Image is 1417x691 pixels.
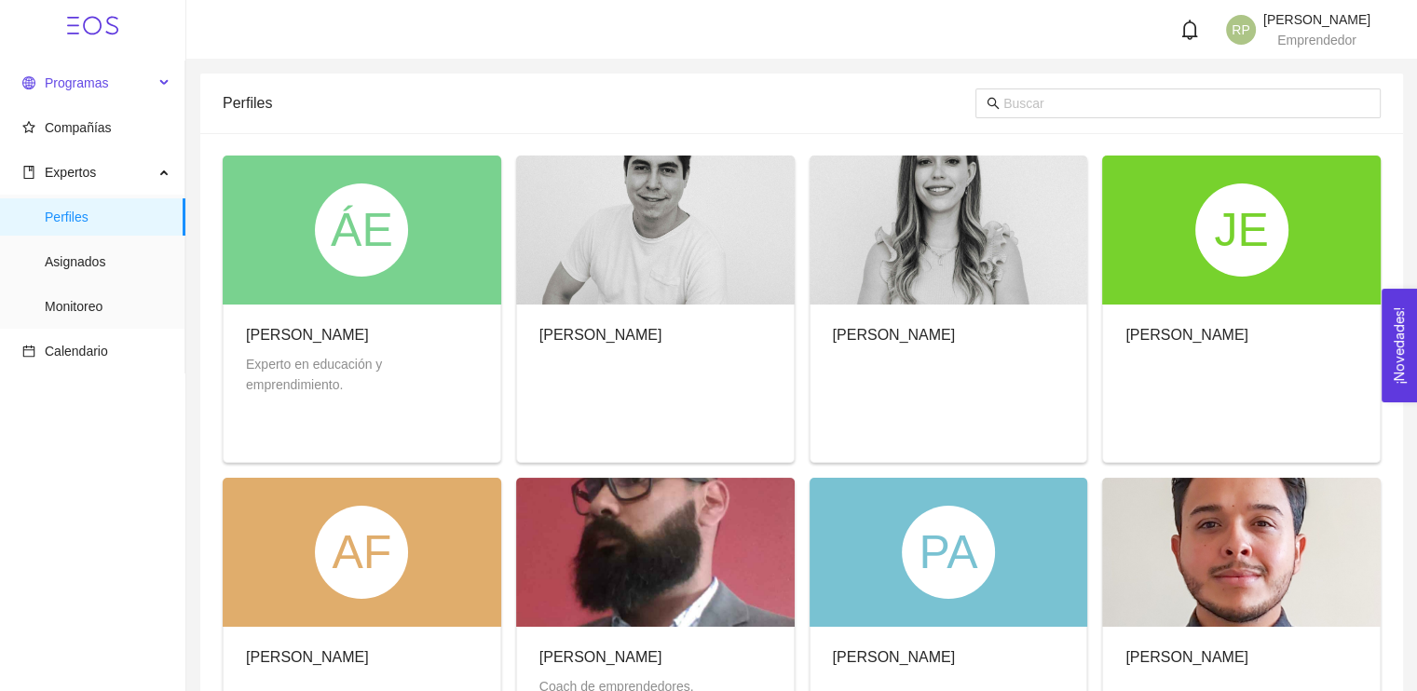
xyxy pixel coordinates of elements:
[45,120,112,135] span: Compañías
[1003,93,1369,114] input: Buscar
[539,323,662,346] div: [PERSON_NAME]
[539,645,771,669] div: [PERSON_NAME]
[315,183,408,277] div: ÁE
[246,354,478,395] div: Experto en educación y emprendimiento.
[315,506,408,599] div: AF
[22,121,35,134] span: star
[22,345,35,358] span: calendar
[1195,183,1288,277] div: JE
[45,288,170,325] span: Monitoreo
[1382,289,1417,402] button: Open Feedback Widget
[987,97,1000,110] span: search
[45,165,96,180] span: Expertos
[902,506,995,599] div: PA
[833,323,956,346] div: [PERSON_NAME]
[1232,15,1249,45] span: RP
[45,198,170,236] span: Perfiles
[1125,323,1248,346] div: [PERSON_NAME]
[45,344,108,359] span: Calendario
[22,76,35,89] span: global
[45,75,108,90] span: Programas
[1263,12,1370,27] span: [PERSON_NAME]
[1277,33,1356,47] span: Emprendedor
[833,645,956,669] div: [PERSON_NAME]
[246,323,478,346] div: [PERSON_NAME]
[1125,645,1248,669] div: [PERSON_NAME]
[45,243,170,280] span: Asignados
[223,76,975,129] div: Perfiles
[1179,20,1200,40] span: bell
[246,645,369,669] div: [PERSON_NAME]
[22,166,35,179] span: book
